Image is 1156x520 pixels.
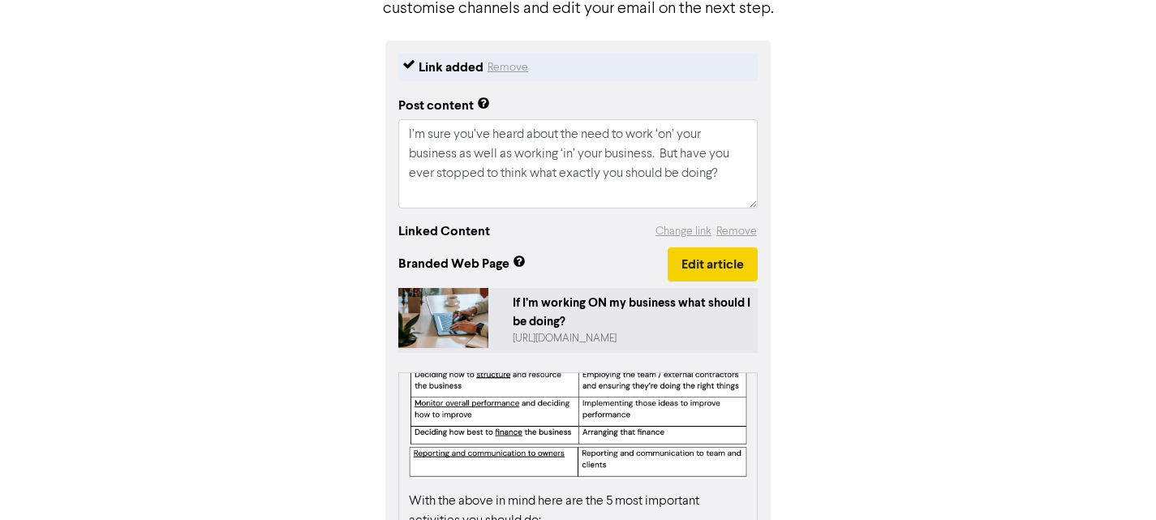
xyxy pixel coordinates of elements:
[716,222,758,241] button: Remove
[655,222,712,241] button: Change link
[668,247,758,281] button: Edit article
[952,345,1156,520] iframe: Chat Widget
[398,288,758,353] a: If I’m working ON my business what should I be doing?[URL][DOMAIN_NAME]
[513,294,751,331] div: If I’m working ON my business what should I be doing?
[398,221,490,241] div: Linked Content
[398,288,488,348] img: 4sJB0hiCVo8gH9rctREgte-TheGap-TypingHands.jpg
[398,96,490,115] div: Post content
[487,58,529,77] button: Remove
[513,331,751,346] div: https://public2.bomamarketing.com/cp/4sJB0hiCVo8gH9rctREgte?sa=XPjPCDF3
[419,58,483,77] div: Link added
[398,119,758,208] textarea: I’m sure you’ve heard about the need to work ‘on’ your business as well as working ‘in’ your busi...
[409,445,747,479] img: If I’m working ON my business what should I be doing?
[398,254,668,273] span: Branded Web Page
